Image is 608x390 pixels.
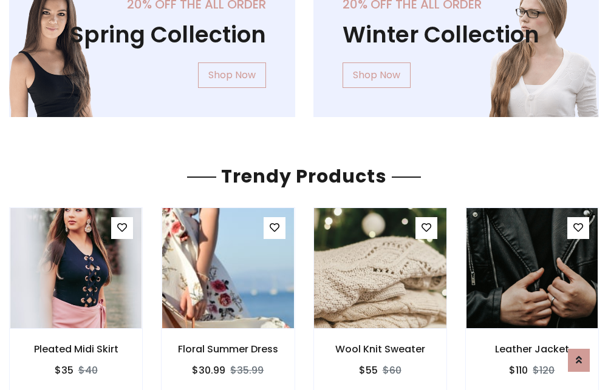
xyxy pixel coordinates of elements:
[192,365,225,376] h6: $30.99
[314,343,446,355] h6: Wool Knit Sweater
[78,363,98,377] del: $40
[509,365,528,376] h6: $110
[343,62,411,88] a: Shop Now
[359,365,378,376] h6: $55
[55,365,73,376] h6: $35
[343,21,570,48] h1: Winter Collection
[162,343,294,355] h6: Floral Summer Dress
[198,62,266,88] a: Shop Now
[383,363,401,377] del: $60
[230,363,264,377] del: $35.99
[10,343,142,355] h6: Pleated Midi Skirt
[533,363,555,377] del: $120
[216,163,392,189] span: Trendy Products
[466,343,598,355] h6: Leather Jacket
[38,21,266,48] h1: Spring Collection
